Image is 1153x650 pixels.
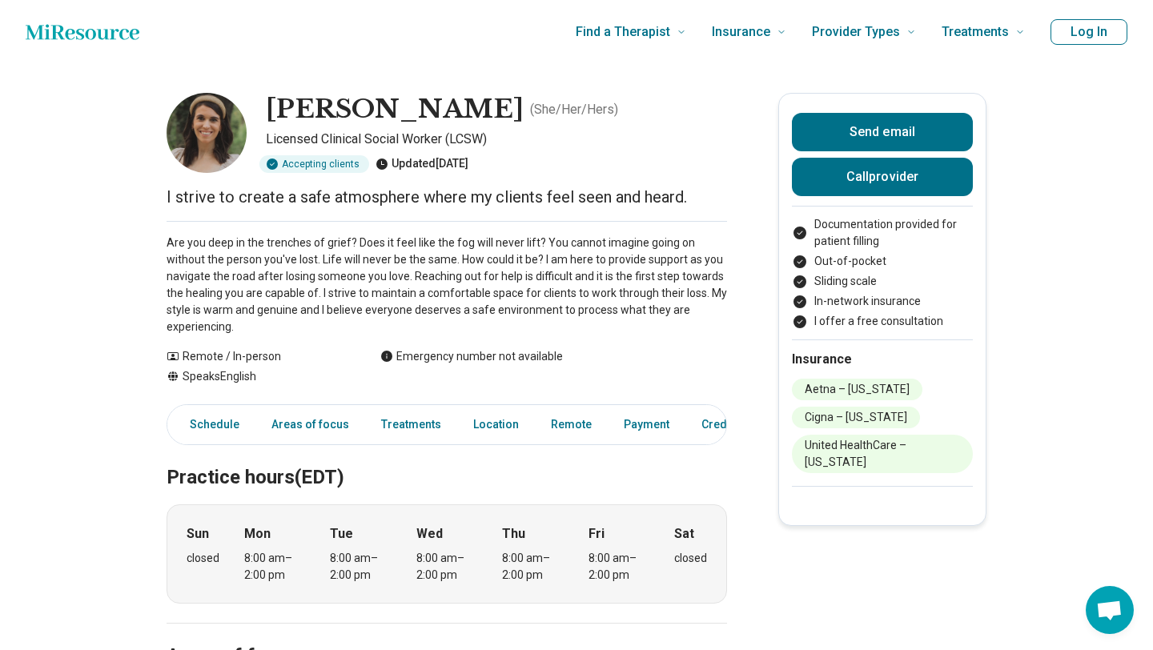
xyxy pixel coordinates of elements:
[167,93,247,173] img: Emily Hall, Licensed Clinical Social Worker (LCSW)
[259,155,369,173] div: Accepting clients
[376,155,468,173] div: Updated [DATE]
[792,293,973,310] li: In-network insurance
[674,524,694,544] strong: Sat
[792,216,973,330] ul: Payment options
[167,426,727,492] h2: Practice hours (EDT)
[262,408,359,441] a: Areas of focus
[187,550,219,567] div: closed
[167,186,727,208] p: I strive to create a safe atmosphere where my clients feel seen and heard.
[541,408,601,441] a: Remote
[26,16,139,48] a: Home page
[502,524,525,544] strong: Thu
[244,550,306,584] div: 8:00 am – 2:00 pm
[812,21,900,43] span: Provider Types
[502,550,564,584] div: 8:00 am – 2:00 pm
[266,93,524,126] h1: [PERSON_NAME]
[792,407,920,428] li: Cigna – [US_STATE]
[380,348,563,365] div: Emergency number not available
[330,524,353,544] strong: Tue
[792,216,973,250] li: Documentation provided for patient filling
[416,550,478,584] div: 8:00 am – 2:00 pm
[187,524,209,544] strong: Sun
[1086,586,1134,634] div: Open chat
[674,550,707,567] div: closed
[792,273,973,290] li: Sliding scale
[167,235,727,335] p: Are you deep in the trenches of grief? Does it feel like the fog will never lift? You cannot imag...
[792,313,973,330] li: I offer a free consultation
[792,158,973,196] button: Callprovider
[266,130,727,149] p: Licensed Clinical Social Worker (LCSW)
[792,350,973,369] h2: Insurance
[589,524,605,544] strong: Fri
[464,408,528,441] a: Location
[792,113,973,151] button: Send email
[942,21,1009,43] span: Treatments
[792,253,973,270] li: Out-of-pocket
[167,368,348,385] div: Speaks English
[171,408,249,441] a: Schedule
[330,550,392,584] div: 8:00 am – 2:00 pm
[692,408,772,441] a: Credentials
[712,21,770,43] span: Insurance
[589,550,650,584] div: 8:00 am – 2:00 pm
[167,504,727,604] div: When does the program meet?
[1051,19,1127,45] button: Log In
[530,100,618,119] p: ( She/Her/Hers )
[372,408,451,441] a: Treatments
[244,524,271,544] strong: Mon
[576,21,670,43] span: Find a Therapist
[416,524,443,544] strong: Wed
[167,348,348,365] div: Remote / In-person
[614,408,679,441] a: Payment
[792,379,922,400] li: Aetna – [US_STATE]
[792,435,973,473] li: United HealthCare – [US_STATE]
